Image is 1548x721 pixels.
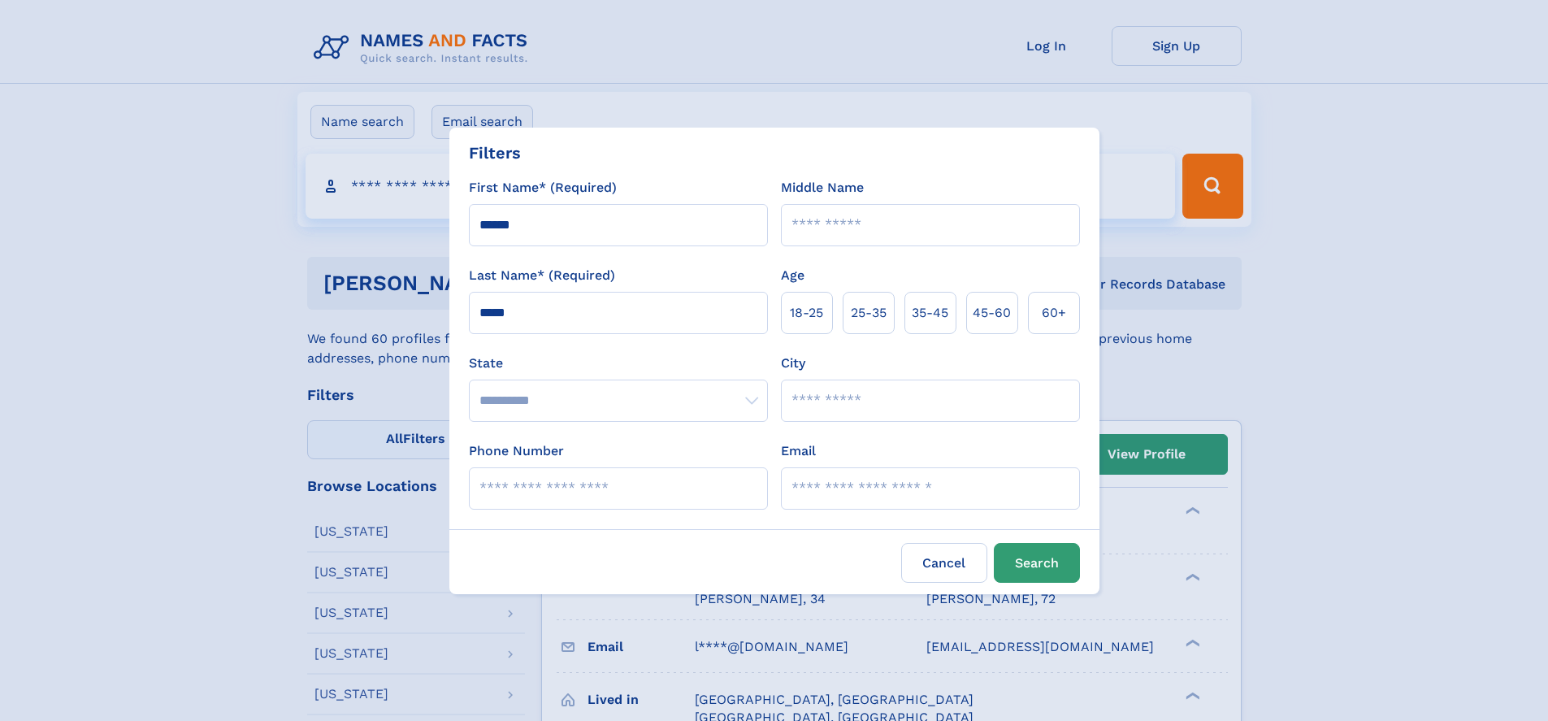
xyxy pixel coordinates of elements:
span: 45‑60 [973,303,1011,323]
button: Search [994,543,1080,583]
label: Phone Number [469,441,564,461]
label: Last Name* (Required) [469,266,615,285]
label: Email [781,441,816,461]
span: 18‑25 [790,303,823,323]
label: City [781,354,805,373]
label: Middle Name [781,178,864,198]
span: 25‑35 [851,303,887,323]
div: Filters [469,141,521,165]
label: Cancel [901,543,987,583]
span: 60+ [1042,303,1066,323]
span: 35‑45 [912,303,948,323]
label: State [469,354,768,373]
label: Age [781,266,804,285]
label: First Name* (Required) [469,178,617,198]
